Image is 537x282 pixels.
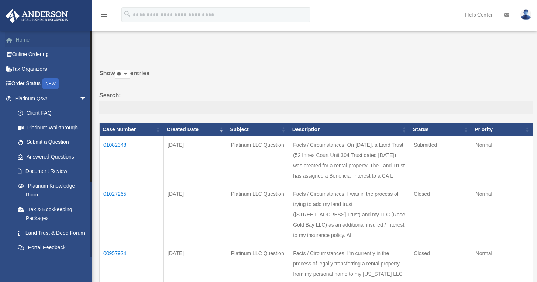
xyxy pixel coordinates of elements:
[227,136,289,185] td: Platinum LLC Question
[472,185,533,244] td: Normal
[5,62,98,76] a: Tax Organizers
[520,9,531,20] img: User Pic
[99,90,533,115] label: Search:
[79,91,94,106] span: arrow_drop_down
[115,70,130,79] select: Showentries
[10,202,94,226] a: Tax & Bookkeeping Packages
[5,255,98,269] a: Digital Productsarrow_drop_down
[472,123,533,136] th: Priority: activate to sort column ascending
[164,185,227,244] td: [DATE]
[410,123,472,136] th: Status: activate to sort column ascending
[289,123,410,136] th: Description: activate to sort column ascending
[5,47,98,62] a: Online Ordering
[79,255,94,270] span: arrow_drop_down
[164,123,227,136] th: Created Date: activate to sort column ascending
[10,106,94,121] a: Client FAQ
[100,185,164,244] td: 01027265
[289,185,410,244] td: Facts / Circumstances: I was in the process of trying to add my land trust ([STREET_ADDRESS] Trus...
[42,78,59,89] div: NEW
[5,91,94,106] a: Platinum Q&Aarrow_drop_down
[10,149,90,164] a: Answered Questions
[100,136,164,185] td: 01082348
[227,185,289,244] td: Platinum LLC Question
[100,10,109,19] i: menu
[472,136,533,185] td: Normal
[410,185,472,244] td: Closed
[227,123,289,136] th: Subject: activate to sort column ascending
[3,9,70,23] img: Anderson Advisors Platinum Portal
[10,226,94,240] a: Land Trust & Deed Forum
[99,101,533,115] input: Search:
[99,68,533,86] label: Show entries
[10,240,94,255] a: Portal Feedback
[5,32,98,47] a: Home
[100,123,164,136] th: Case Number: activate to sort column ascending
[5,76,98,91] a: Order StatusNEW
[10,120,94,135] a: Platinum Walkthrough
[164,136,227,185] td: [DATE]
[10,164,94,179] a: Document Review
[410,136,472,185] td: Submitted
[100,13,109,19] a: menu
[123,10,131,18] i: search
[10,135,94,150] a: Submit a Question
[289,136,410,185] td: Facts / Circumstances: On [DATE], a Land Trust (52 Innes Court Unit 304 Trust dated [DATE]) was c...
[10,178,94,202] a: Platinum Knowledge Room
